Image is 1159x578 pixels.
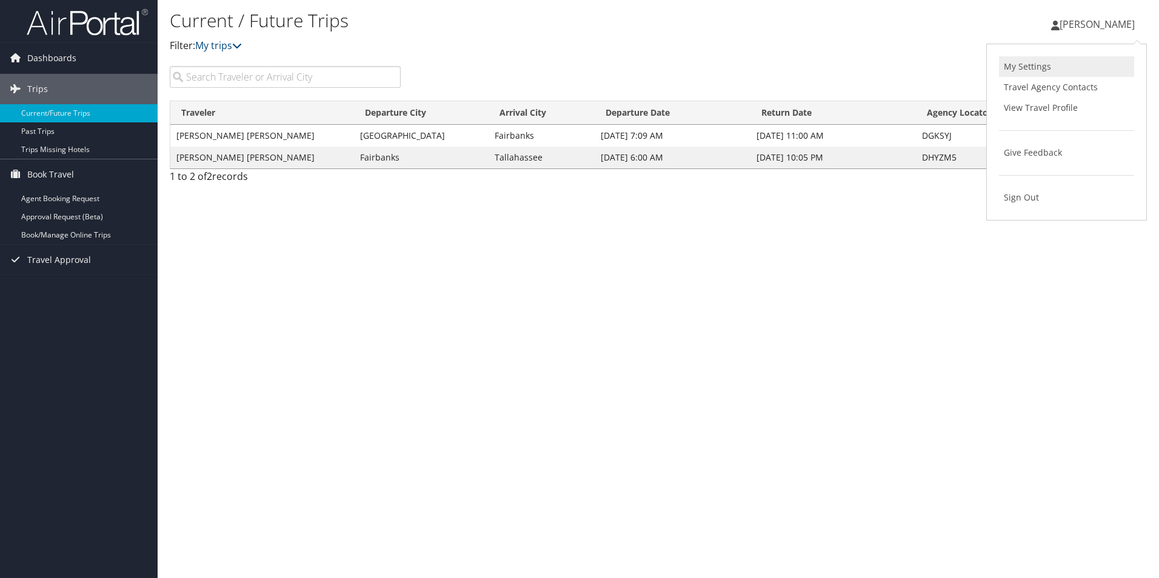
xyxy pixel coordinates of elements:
span: 2 [207,170,212,183]
td: Fairbanks [354,147,489,168]
td: [DATE] 7:09 AM [595,125,750,147]
th: Departure City: activate to sort column ascending [354,101,489,125]
span: Travel Approval [27,245,91,275]
td: DGKSYJ [916,125,1055,147]
td: [GEOGRAPHIC_DATA] [354,125,489,147]
a: [PERSON_NAME] [1051,6,1147,42]
td: [PERSON_NAME] [PERSON_NAME] [170,147,354,168]
th: Agency Locator: activate to sort column ascending [916,101,1055,125]
a: Give Feedback [999,142,1134,163]
a: View Travel Profile [999,98,1134,118]
td: [DATE] 11:00 AM [750,125,916,147]
input: Search Traveler or Arrival City [170,66,401,88]
div: 1 to 2 of records [170,169,401,190]
span: [PERSON_NAME] [1060,18,1135,31]
th: Traveler: activate to sort column ascending [170,101,354,125]
td: [DATE] 6:00 AM [595,147,750,168]
td: Fairbanks [489,125,595,147]
td: [PERSON_NAME] [PERSON_NAME] [170,125,354,147]
td: Tallahassee [489,147,595,168]
th: Return Date: activate to sort column ascending [750,101,916,125]
td: DHYZM5 [916,147,1055,168]
img: airportal-logo.png [27,8,148,36]
span: Book Travel [27,159,74,190]
td: [DATE] 10:05 PM [750,147,916,168]
h1: Current / Future Trips [170,8,821,33]
span: Dashboards [27,43,76,73]
a: Sign Out [999,187,1134,208]
th: Arrival City: activate to sort column ascending [489,101,595,125]
span: Trips [27,74,48,104]
a: My Settings [999,56,1134,77]
th: Departure Date: activate to sort column descending [595,101,750,125]
p: Filter: [170,38,821,54]
a: Travel Agency Contacts [999,77,1134,98]
a: My trips [195,39,242,52]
